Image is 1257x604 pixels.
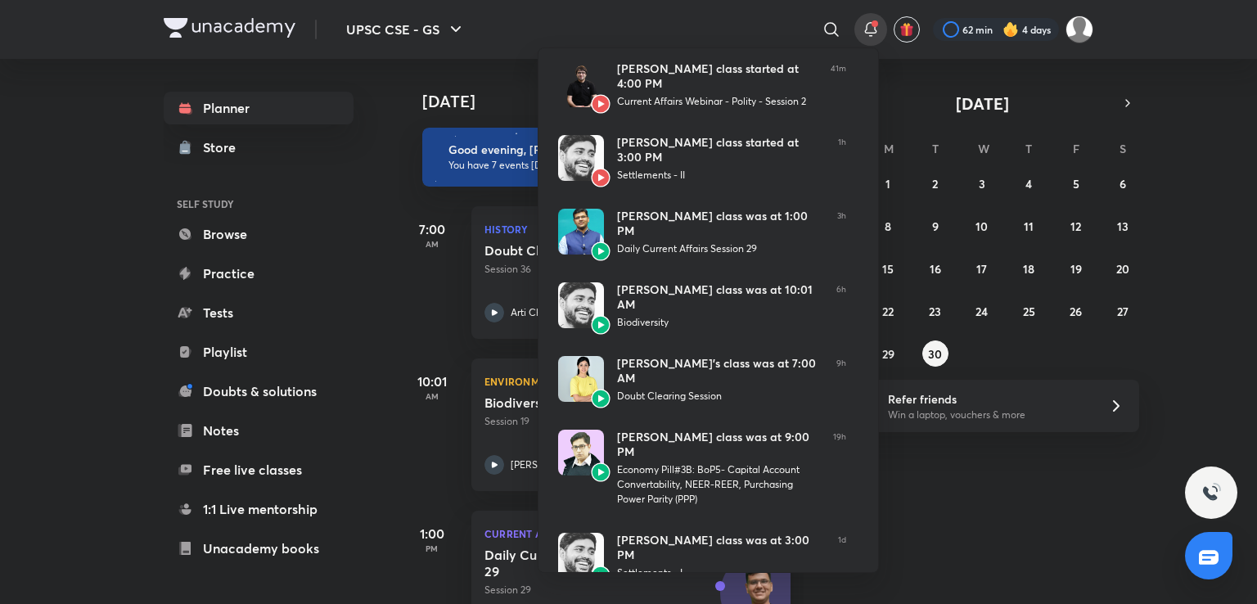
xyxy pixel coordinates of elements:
img: Avatar [591,566,610,585]
img: Avatar [558,282,604,328]
img: Avatar [591,389,610,408]
img: Avatar [591,168,610,187]
img: Avatar [558,61,604,107]
div: Doubt Clearing Session [617,389,823,403]
a: AvatarAvatar[PERSON_NAME] class started at 3:00 PMSettlements - II1h [538,122,866,196]
span: 9h [836,356,846,403]
div: Biodiversity [617,315,823,330]
div: [PERSON_NAME] class was at 3:00 PM [617,533,825,562]
img: Avatar [558,356,604,402]
span: 41m [831,61,846,109]
a: AvatarAvatar[PERSON_NAME] class was at 3:00 PMSettlements - I1d [538,520,866,593]
div: [PERSON_NAME] class was at 1:00 PM [617,209,824,238]
div: [PERSON_NAME] class was at 10:01 AM [617,282,823,312]
a: AvatarAvatar[PERSON_NAME] class was at 1:00 PMDaily Current Affairs Session 293h [538,196,866,269]
img: Avatar [558,209,604,255]
img: Avatar [591,94,610,114]
a: AvatarAvatar[PERSON_NAME] class started at 4:00 PMCurrent Affairs Webinar - Polity - Session 241m [538,48,866,122]
img: Avatar [591,462,610,482]
a: AvatarAvatar[PERSON_NAME]’s class was at 7:00 AMDoubt Clearing Session9h [538,343,866,417]
div: [PERSON_NAME] class started at 4:00 PM [617,61,818,91]
div: [PERSON_NAME] class was at 9:00 PM [617,430,820,459]
div: Economy Pill#3B: BoP5- Capital Account Convertability, NEER-REER, Purchasing Power Parity (PPP) [617,462,820,507]
img: Avatar [591,241,610,261]
span: 3h [837,209,846,256]
img: Avatar [558,135,604,181]
span: 1h [838,135,846,183]
a: AvatarAvatar[PERSON_NAME] class was at 10:01 AMBiodiversity6h [538,269,866,343]
div: Settlements - II [617,168,825,183]
div: [PERSON_NAME]’s class was at 7:00 AM [617,356,823,385]
span: 1d [838,533,846,580]
div: Settlements - I [617,566,825,580]
img: Avatar [591,315,610,335]
img: Avatar [558,430,604,476]
span: 19h [833,430,846,507]
span: 6h [836,282,846,330]
div: [PERSON_NAME] class started at 3:00 PM [617,135,825,165]
div: Current Affairs Webinar - Polity - Session 2 [617,94,818,109]
div: Daily Current Affairs Session 29 [617,241,824,256]
img: Avatar [558,533,604,579]
a: AvatarAvatar[PERSON_NAME] class was at 9:00 PMEconomy Pill#3B: BoP5- Capital Account Convertabili... [538,417,866,520]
